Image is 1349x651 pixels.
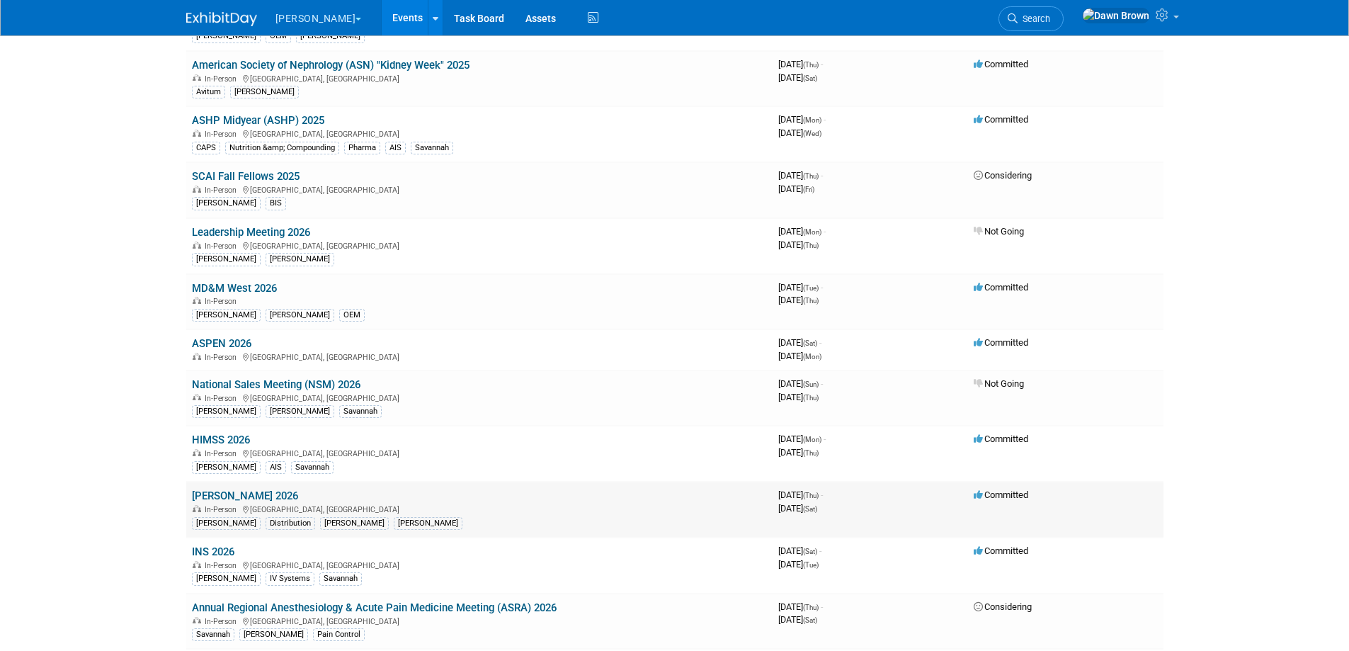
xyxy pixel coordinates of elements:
[192,183,767,195] div: [GEOGRAPHIC_DATA], [GEOGRAPHIC_DATA]
[803,242,819,249] span: (Thu)
[205,186,241,195] span: In-Person
[205,394,241,403] span: In-Person
[205,353,241,362] span: In-Person
[974,282,1028,293] span: Committed
[821,378,823,389] span: -
[974,114,1028,125] span: Committed
[821,601,823,612] span: -
[193,449,201,456] img: In-Person Event
[821,282,823,293] span: -
[778,128,821,138] span: [DATE]
[778,226,826,237] span: [DATE]
[193,505,201,512] img: In-Person Event
[192,128,767,139] div: [GEOGRAPHIC_DATA], [GEOGRAPHIC_DATA]
[192,72,767,84] div: [GEOGRAPHIC_DATA], [GEOGRAPHIC_DATA]
[192,59,469,72] a: American Society of Nephrology (ASN) "Kidney Week" 2025
[193,74,201,81] img: In-Person Event
[803,228,821,236] span: (Mon)
[193,242,201,249] img: In-Person Event
[411,142,453,154] div: Savannah
[192,572,261,585] div: [PERSON_NAME]
[192,615,767,626] div: [GEOGRAPHIC_DATA], [GEOGRAPHIC_DATA]
[192,337,251,350] a: ASPEN 2026
[974,378,1024,389] span: Not Going
[821,59,823,69] span: -
[344,142,380,154] div: Pharma
[1082,8,1150,23] img: Dawn Brown
[291,461,334,474] div: Savannah
[192,461,261,474] div: [PERSON_NAME]
[192,309,261,322] div: [PERSON_NAME]
[385,142,406,154] div: AIS
[803,74,817,82] span: (Sat)
[266,405,334,418] div: [PERSON_NAME]
[803,505,817,513] span: (Sat)
[778,601,823,612] span: [DATE]
[803,561,819,569] span: (Tue)
[778,114,826,125] span: [DATE]
[778,295,819,305] span: [DATE]
[803,436,821,443] span: (Mon)
[205,561,241,570] span: In-Person
[803,130,821,137] span: (Wed)
[803,604,819,611] span: (Thu)
[778,282,823,293] span: [DATE]
[778,447,819,458] span: [DATE]
[778,489,823,500] span: [DATE]
[803,172,819,180] span: (Thu)
[974,226,1024,237] span: Not Going
[778,59,823,69] span: [DATE]
[974,170,1032,181] span: Considering
[974,337,1028,348] span: Committed
[819,337,821,348] span: -
[778,503,817,514] span: [DATE]
[192,253,261,266] div: [PERSON_NAME]
[803,339,817,347] span: (Sat)
[192,351,767,362] div: [GEOGRAPHIC_DATA], [GEOGRAPHIC_DATA]
[192,434,250,446] a: HIMSS 2026
[230,86,299,98] div: [PERSON_NAME]
[192,378,360,391] a: National Sales Meeting (NSM) 2026
[974,59,1028,69] span: Committed
[803,284,819,292] span: (Tue)
[192,503,767,514] div: [GEOGRAPHIC_DATA], [GEOGRAPHIC_DATA]
[225,142,339,154] div: Nutrition &amp; Compounding
[205,242,241,251] span: In-Person
[778,392,819,402] span: [DATE]
[778,559,819,570] span: [DATE]
[192,628,234,641] div: Savannah
[778,170,823,181] span: [DATE]
[803,353,821,361] span: (Mon)
[778,378,823,389] span: [DATE]
[778,545,821,556] span: [DATE]
[205,297,241,306] span: In-Person
[266,253,334,266] div: [PERSON_NAME]
[192,447,767,458] div: [GEOGRAPHIC_DATA], [GEOGRAPHIC_DATA]
[192,197,261,210] div: [PERSON_NAME]
[803,548,817,555] span: (Sat)
[193,297,201,304] img: In-Person Event
[824,226,826,237] span: -
[819,545,821,556] span: -
[186,12,257,26] img: ExhibitDay
[266,517,315,530] div: Distribution
[319,572,362,585] div: Savannah
[821,489,823,500] span: -
[266,461,286,474] div: AIS
[320,517,389,530] div: [PERSON_NAME]
[778,351,821,361] span: [DATE]
[803,297,819,305] span: (Thu)
[778,239,819,250] span: [DATE]
[193,561,201,568] img: In-Person Event
[974,489,1028,500] span: Committed
[192,142,220,154] div: CAPS
[266,197,286,210] div: BIS
[821,170,823,181] span: -
[974,601,1032,612] span: Considering
[803,492,819,499] span: (Thu)
[192,170,300,183] a: SCAI Fall Fellows 2025
[192,489,298,502] a: [PERSON_NAME] 2026
[394,517,462,530] div: [PERSON_NAME]
[192,86,225,98] div: Avitum
[778,614,817,625] span: [DATE]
